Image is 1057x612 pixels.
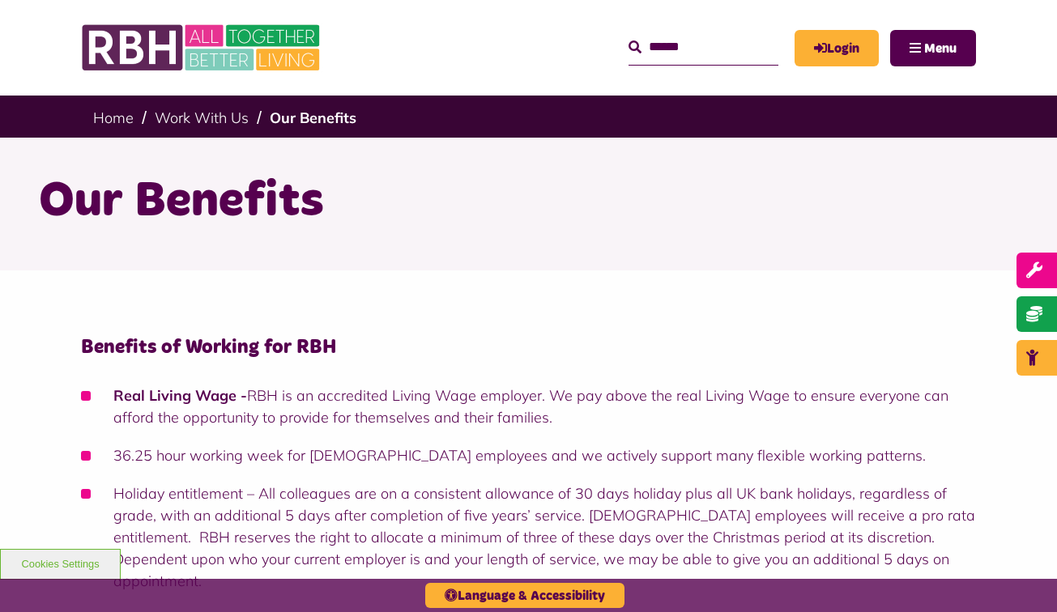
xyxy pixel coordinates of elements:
[93,108,134,127] a: Home
[81,444,976,466] li: 36.25 hour working week for [DEMOGRAPHIC_DATA] employees and we actively support many flexible wo...
[39,170,1019,233] h1: Our Benefits
[81,482,976,592] li: Holiday entitlement – All colleagues are on a consistent allowance of 30 days holiday plus all UK...
[924,42,957,55] span: Menu
[270,108,356,127] a: Our Benefits
[155,108,249,127] a: Work With Us
[81,16,324,79] img: RBH
[984,539,1057,612] iframe: Netcall Web Assistant for live chat
[81,335,976,360] h4: Benefits of Working for RBH
[81,385,976,428] li: RBH is an accredited Living Wage employer. We pay above the real Living Wage to ensure everyone c...
[795,30,879,66] a: MyRBH
[113,386,247,405] strong: Real Living Wage -
[425,583,624,608] button: Language & Accessibility
[890,30,976,66] button: Navigation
